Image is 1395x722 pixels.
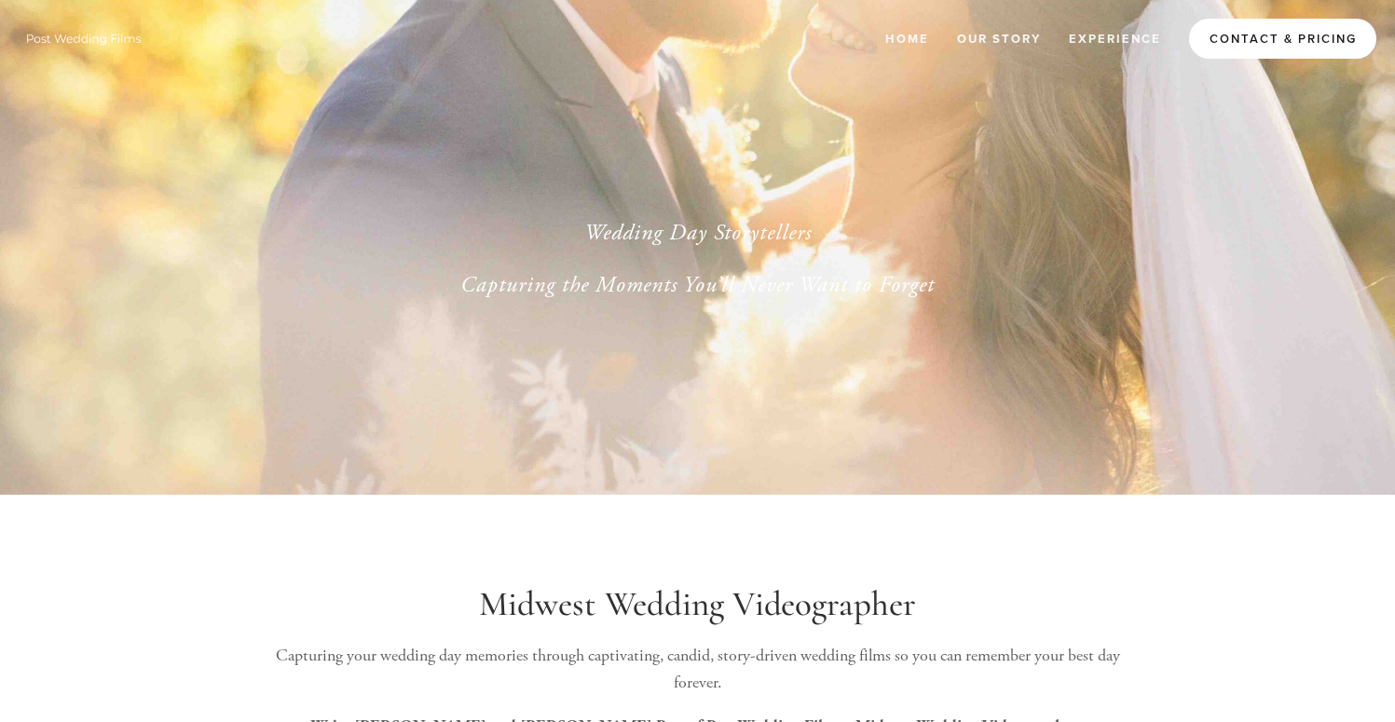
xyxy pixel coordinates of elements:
[873,23,941,54] a: Home
[282,216,1114,250] p: Wedding Day Storytellers
[282,268,1114,302] p: Capturing the Moments You’ll Never Want to Forget
[19,24,149,52] img: Wisconsin Wedding Videographer
[253,643,1143,697] p: Capturing your wedding day memories through captivating, candid, story-driven wedding films so yo...
[1189,19,1376,59] a: Contact & Pricing
[945,23,1053,54] a: Our Story
[1057,23,1173,54] a: Experience
[253,584,1143,625] h1: Midwest Wedding Videographer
